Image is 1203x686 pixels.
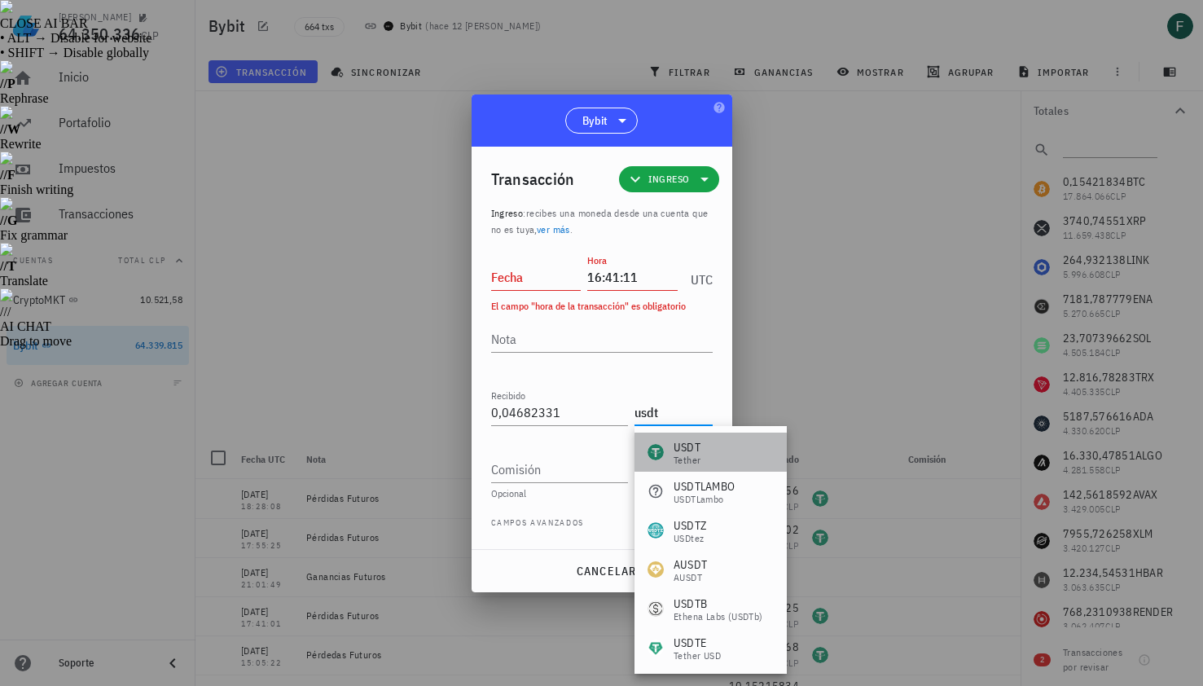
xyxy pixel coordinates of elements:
div: USDTZ [674,517,706,534]
div: USDTLAMBO [674,478,735,495]
span: cancelar [575,564,636,578]
div: Ethena Labs (USDTb) [674,612,763,622]
div: AUSDT [674,556,707,573]
div: USDTB [674,596,763,612]
div: USDTB-icon [648,600,664,617]
div: AUSDT-icon [648,561,664,578]
div: USDTE-icon [648,640,664,656]
div: Opcional [491,489,713,499]
div: USDT [674,439,700,455]
input: Moneda [634,399,709,425]
label: Recibido [491,389,525,402]
button: cancelar [569,556,643,586]
div: Tether USD [674,651,721,661]
div: USDtez [674,534,706,543]
div: USDTLambo [674,495,735,504]
div: USDT-icon [648,444,664,460]
div: Tether [674,455,700,465]
span: Campos avanzados [491,517,585,533]
div: USDTZ-icon [648,522,664,539]
div: aUSDT [674,573,707,583]
div: USDTE [674,635,721,651]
